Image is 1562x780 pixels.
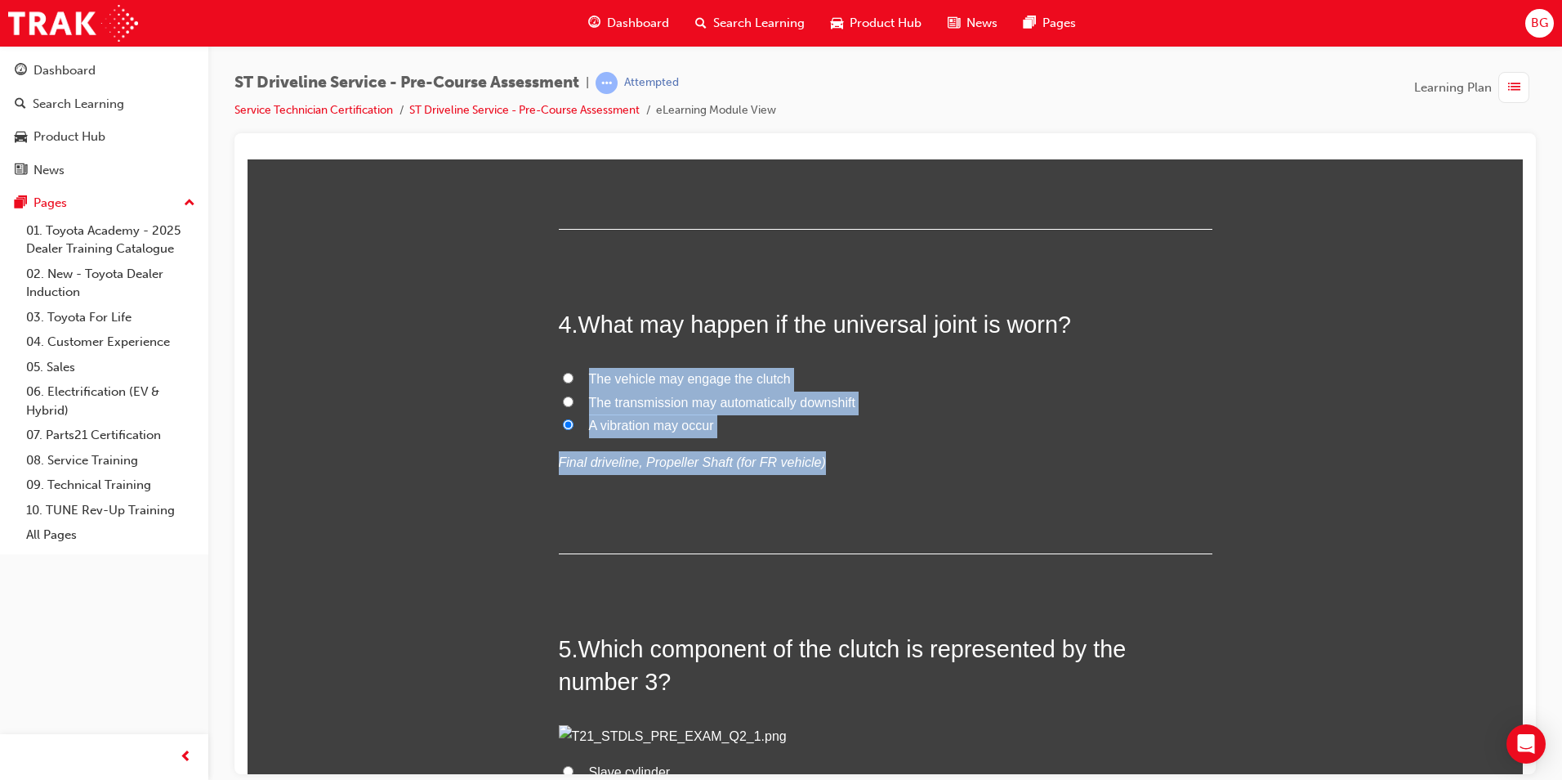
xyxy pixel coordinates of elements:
[966,14,997,33] span: News
[1508,78,1520,98] span: list-icon
[311,477,879,536] span: Which component of the clutch is represented by the number 3?
[1414,78,1492,97] span: Learning Plan
[184,193,195,214] span: up-icon
[33,61,96,80] div: Dashboard
[180,747,192,768] span: prev-icon
[311,473,965,540] h2: 5 .
[1414,72,1536,103] button: Learning Plan
[33,161,65,180] div: News
[15,64,27,78] span: guage-icon
[1525,9,1554,38] button: BG
[7,89,202,119] a: Search Learning
[315,213,326,224] input: The vehicle may engage the clutch
[20,379,202,423] a: 06. Electrification (EV & Hybrid)
[315,607,326,617] input: Slave cylinder
[20,498,202,523] a: 10. TUNE Rev-Up Training
[656,101,776,120] li: eLearning Module View
[850,14,922,33] span: Product Hub
[935,7,1011,40] a: news-iconNews
[409,103,640,117] a: ST Driveline Service - Pre-Course Assessment
[341,259,466,273] span: A vibration may occur
[586,74,589,92] span: |
[234,103,393,117] a: Service Technician Certification
[15,130,27,145] span: car-icon
[695,13,707,34] span: search-icon
[1506,724,1546,764] div: Open Intercom Messenger
[624,75,679,91] div: Attempted
[1011,7,1089,40] a: pages-iconPages
[15,196,27,211] span: pages-icon
[948,13,960,34] span: news-icon
[20,262,202,305] a: 02. New - Toyota Dealer Induction
[713,14,805,33] span: Search Learning
[7,155,202,186] a: News
[7,188,202,218] button: Pages
[588,13,600,34] span: guage-icon
[341,606,423,620] span: Slave cylinder
[7,122,202,152] a: Product Hub
[315,260,326,271] input: A vibration may occur
[20,355,202,380] a: 05. Sales
[20,329,202,355] a: 04. Customer Experience
[20,473,202,498] a: 09. Technical Training
[341,213,543,226] span: The vehicle may engage the clutch
[331,152,823,178] span: What may happen if the universal joint is worn?
[15,97,26,112] span: search-icon
[20,448,202,473] a: 08. Service Training
[20,305,202,330] a: 03. Toyota For Life
[15,164,27,178] span: news-icon
[682,7,818,40] a: search-iconSearch Learning
[7,52,202,188] button: DashboardSearch LearningProduct HubNews
[1042,14,1076,33] span: Pages
[33,128,105,146] div: Product Hub
[20,522,202,548] a: All Pages
[818,7,935,40] a: car-iconProduct Hub
[315,237,326,248] input: The transmission may automatically downshift
[311,566,965,589] img: T21_STDLS_PRE_EXAM_Q2_1.png
[311,296,578,310] em: Final driveline, Propeller Shaft (for FR vehicle)
[234,74,579,92] span: ST Driveline Service - Pre-Course Assessment
[33,194,67,213] div: Pages
[311,149,965,182] h2: 4 .
[831,13,843,34] span: car-icon
[7,56,202,86] a: Dashboard
[596,72,618,94] span: learningRecordVerb_ATTEMPT-icon
[575,7,682,40] a: guage-iconDashboard
[20,218,202,262] a: 01. Toyota Academy - 2025 Dealer Training Catalogue
[1531,14,1548,33] span: BG
[33,95,124,114] div: Search Learning
[1024,13,1036,34] span: pages-icon
[8,5,138,42] img: Trak
[607,14,669,33] span: Dashboard
[20,423,202,448] a: 07. Parts21 Certification
[341,236,608,250] span: The transmission may automatically downshift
